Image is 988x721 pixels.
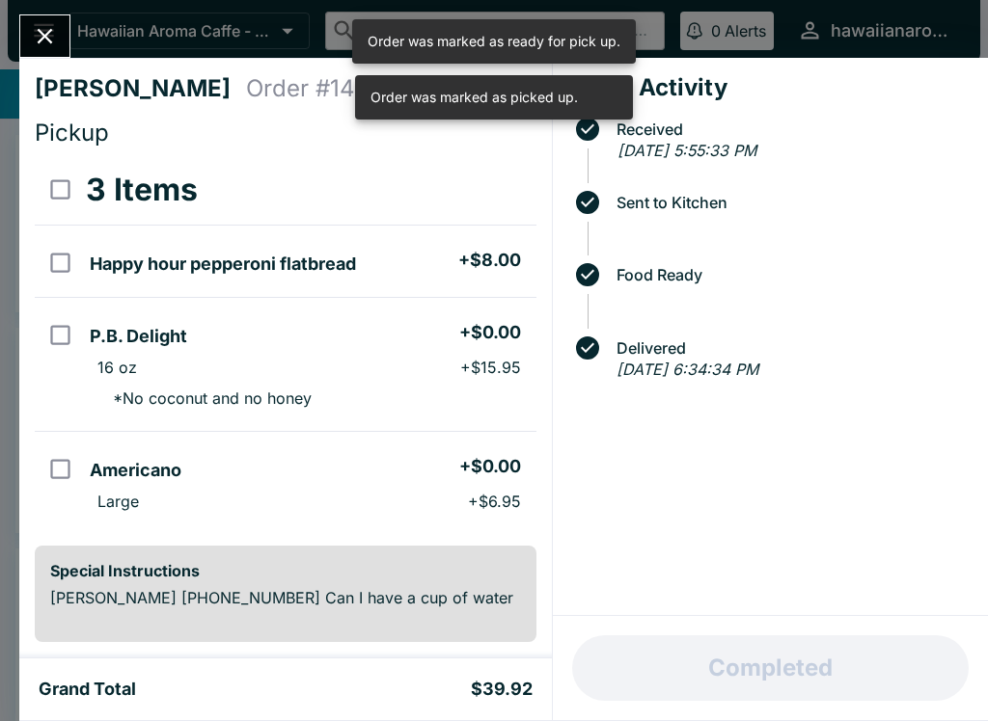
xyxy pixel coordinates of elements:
h6: Special Instructions [50,561,521,580]
h4: Order # 141334 [246,74,409,103]
h5: $39.92 [471,678,533,701]
h5: P.B. Delight [90,325,187,348]
span: Delivered [607,339,973,357]
p: + $6.95 [468,492,521,511]
h5: + $0.00 [459,455,521,478]
em: [DATE] 6:34:34 PM [617,360,758,379]
div: Order was marked as ready for pick up. [368,25,620,58]
span: Sent to Kitchen [607,194,973,211]
span: Received [607,120,973,138]
table: orders table [35,155,536,530]
p: Large [97,492,139,511]
span: Pickup [35,119,109,147]
div: Order was marked as picked up. [370,81,578,114]
p: * No coconut and no honey [97,388,312,408]
button: Close [20,15,69,57]
p: 16 oz [97,358,137,377]
em: [DATE] 5:55:33 PM [617,141,756,160]
h5: Happy hour pepperoni flatbread [90,253,356,276]
h5: + $0.00 [459,321,521,344]
h4: Order Activity [568,73,973,102]
h5: + $8.00 [458,249,521,272]
p: [PERSON_NAME] [PHONE_NUMBER] Can I have a cup of water [50,588,521,607]
span: Food Ready [607,266,973,283]
p: + $15.95 [460,358,521,377]
h5: Americano [90,459,181,482]
h5: Grand Total [39,678,136,701]
h4: [PERSON_NAME] [35,74,246,103]
h3: 3 Items [86,171,198,209]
